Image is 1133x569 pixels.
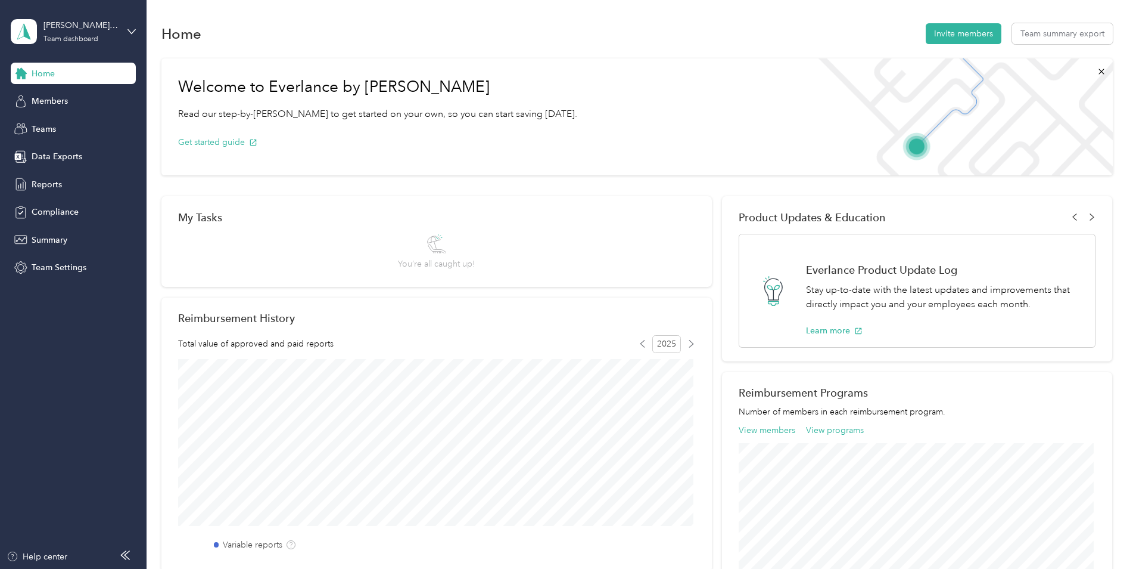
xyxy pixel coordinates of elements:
[32,261,86,274] span: Team Settings
[806,424,864,437] button: View programs
[43,36,98,43] div: Team dashboard
[806,324,863,337] button: Learn more
[32,178,62,191] span: Reports
[739,211,886,224] span: Product Updates & Education
[7,551,67,563] button: Help center
[739,406,1095,418] p: Number of members in each reimbursement program.
[178,211,695,224] div: My Tasks
[652,335,681,353] span: 2025
[807,58,1112,175] img: Welcome to everlance
[161,27,201,40] h1: Home
[806,283,1082,312] p: Stay up-to-date with the latest updates and improvements that directly impact you and your employ...
[32,234,67,246] span: Summary
[398,258,475,270] span: You’re all caught up!
[739,386,1095,399] h2: Reimbursement Programs
[32,206,79,218] span: Compliance
[739,424,795,437] button: View members
[806,264,1082,276] h1: Everlance Product Update Log
[43,19,118,32] div: [PERSON_NAME] [PERSON_NAME] Que
[1066,502,1133,569] iframe: Everlance-gr Chat Button Frame
[223,539,282,551] label: Variable reports
[926,23,1001,44] button: Invite members
[178,312,295,324] h2: Reimbursement History
[1012,23,1113,44] button: Team summary export
[178,338,334,350] span: Total value of approved and paid reports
